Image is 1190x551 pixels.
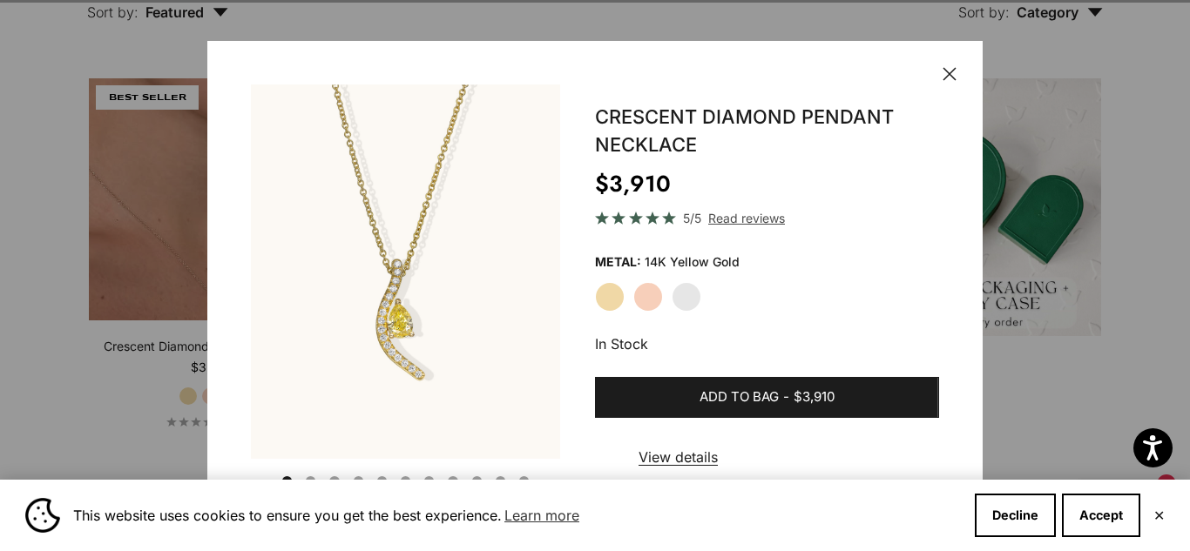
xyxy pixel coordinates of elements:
div: Item 1 of 17 [251,84,560,467]
p: In Stock [595,333,939,355]
span: Read reviews [708,208,785,228]
button: Decline [975,494,1056,537]
button: Add to bag-$3,910 [595,377,939,419]
a: View details [639,446,718,468]
img: Cookie banner [25,498,60,533]
a: 5/5 Read reviews [595,208,939,228]
img: #YellowGold [251,84,560,467]
variant-option-value: 14K Yellow Gold [645,249,740,275]
span: 5/5 [683,208,701,228]
sale-price: $3,910 [595,166,671,201]
a: Crescent Diamond Pendant Necklace [595,105,894,157]
button: Close [1153,510,1165,521]
span: $3,910 [794,386,835,408]
span: This website uses cookies to ensure you get the best experience. [73,502,961,528]
legend: Metal: [595,249,641,275]
a: Learn more [502,502,582,528]
span: Add to bag [700,386,779,408]
button: Accept [1062,494,1140,537]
